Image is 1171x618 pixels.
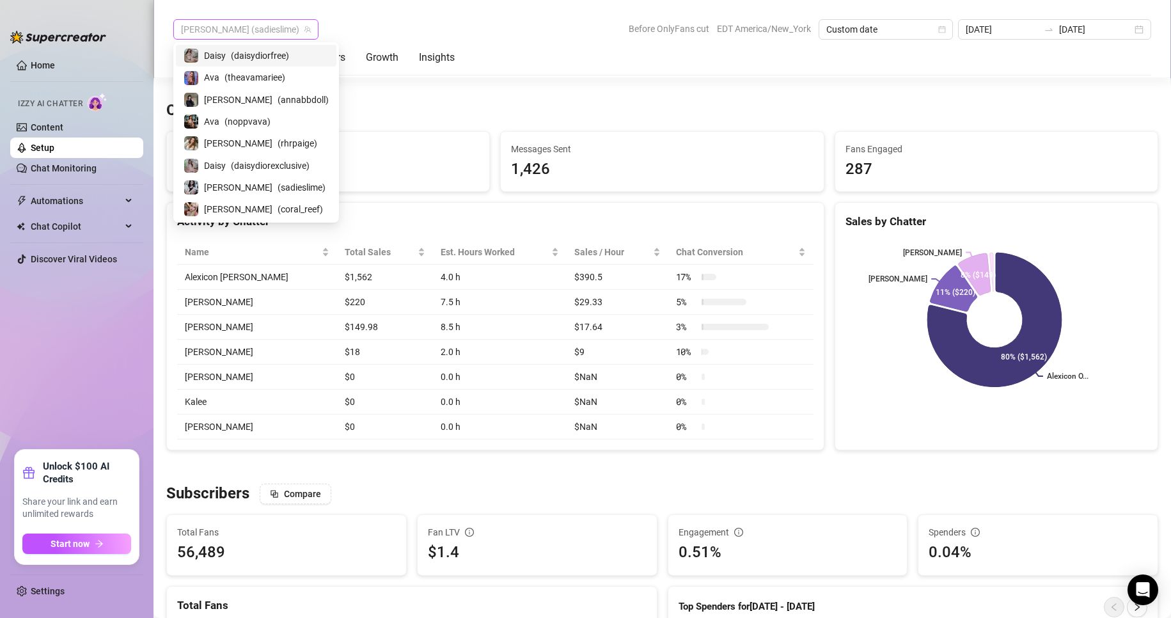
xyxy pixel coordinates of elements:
[433,415,567,440] td: 0.0 h
[511,157,813,182] div: 1,426
[567,340,668,365] td: $9
[428,541,647,565] div: $1.4
[345,245,415,259] span: Total Sales
[433,265,567,290] td: 4.0 h
[567,240,668,265] th: Sales / Hour
[177,525,396,539] span: Total Fans
[511,142,813,156] span: Messages Sent
[676,420,696,434] span: 0 %
[966,22,1039,36] input: Start date
[166,100,224,121] h3: Chatting
[177,240,337,265] th: Name
[184,93,198,107] img: Anna
[22,534,131,554] button: Start nowarrow-right
[184,180,198,194] img: Sadie
[177,213,813,230] div: Activity by Chatter
[278,93,329,107] span: ( annabbdoll )
[43,460,131,486] strong: Unlock $100 AI Credits
[185,245,319,259] span: Name
[31,586,65,596] a: Settings
[337,290,433,315] td: $220
[204,159,226,173] span: Daisy
[177,390,337,415] td: Kalee
[465,528,474,537] span: info-circle
[278,202,323,216] span: ( coral_reef )
[177,365,337,390] td: [PERSON_NAME]
[31,216,122,237] span: Chat Copilot
[270,489,279,498] span: block
[184,159,198,173] img: Daisy
[51,539,90,549] span: Start now
[567,315,668,340] td: $17.64
[1133,603,1142,612] span: right
[184,202,198,216] img: Anna
[676,320,696,334] span: 3 %
[31,143,54,153] a: Setup
[31,122,63,132] a: Content
[184,49,198,63] img: Daisy
[184,115,198,129] img: Ava
[337,240,433,265] th: Total Sales
[177,415,337,440] td: [PERSON_NAME]
[31,191,122,211] span: Automations
[17,196,27,206] span: thunderbolt
[903,248,962,257] text: [PERSON_NAME]
[95,539,104,548] span: arrow-right
[204,49,226,63] span: Daisy
[231,49,289,63] span: ( daisydiorfree )
[679,599,815,615] article: Top Spenders for [DATE] - [DATE]
[337,390,433,415] td: $0
[22,466,35,479] span: gift
[845,157,1147,182] div: 287
[679,541,897,565] div: 0.51%
[31,163,97,173] a: Chat Monitoring
[433,365,567,390] td: 0.0 h
[433,290,567,315] td: 7.5 h
[441,245,549,259] div: Est. Hours Worked
[166,484,249,504] h3: Subscribers
[304,26,311,33] span: team
[629,19,709,38] span: Before OnlyFans cut
[337,365,433,390] td: $0
[337,265,433,290] td: $1,562
[231,159,310,173] span: ( daisydiorexclusive )
[177,597,647,614] div: Total Fans
[1047,372,1088,381] text: Alexicon O...
[204,93,272,107] span: [PERSON_NAME]
[204,202,272,216] span: [PERSON_NAME]
[567,365,668,390] td: $NaN
[18,98,83,110] span: Izzy AI Chatter
[10,31,106,44] img: logo-BBDzfeDw.svg
[676,345,696,359] span: 10 %
[433,390,567,415] td: 0.0 h
[278,136,317,150] span: ( rhrpaige )
[845,142,1147,156] span: Fans Engaged
[676,270,696,284] span: 17 %
[567,390,668,415] td: $NaN
[717,19,811,38] span: EDT America/New_York
[224,70,285,84] span: ( theavamariee )
[929,525,1147,539] div: Spenders
[567,265,668,290] td: $390.5
[22,496,131,521] span: Share your link and earn unlimited rewards
[419,50,455,65] div: Insights
[204,115,219,129] span: Ava
[668,240,813,265] th: Chat Conversion
[1059,22,1132,36] input: End date
[337,340,433,365] td: $18
[868,274,927,283] text: [PERSON_NAME]
[284,489,321,499] span: Compare
[177,315,337,340] td: [PERSON_NAME]
[17,222,25,231] img: Chat Copilot
[204,70,219,84] span: Ava
[1044,24,1054,35] span: to
[177,541,225,565] div: 56,489
[676,245,796,259] span: Chat Conversion
[845,213,1147,230] div: Sales by Chatter
[260,484,331,504] button: Compare
[679,525,897,539] div: Engagement
[177,290,337,315] td: [PERSON_NAME]
[734,528,743,537] span: info-circle
[938,26,946,33] span: calendar
[433,340,567,365] td: 2.0 h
